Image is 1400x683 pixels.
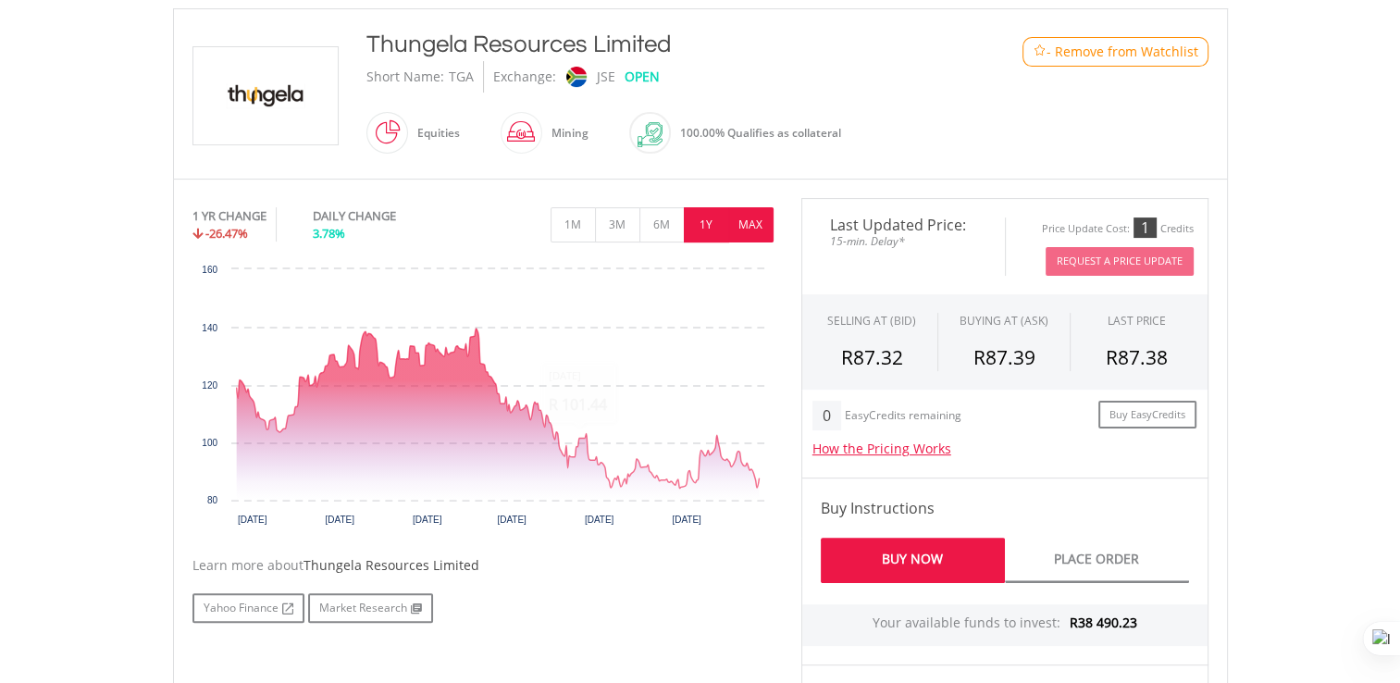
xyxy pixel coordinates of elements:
div: OPEN [625,61,660,93]
img: EQU.ZA.TGA.png [196,47,335,144]
text: 120 [202,380,217,391]
div: Equities [408,111,460,155]
button: Request A Price Update [1046,247,1194,276]
div: Price Update Cost: [1042,222,1130,236]
div: 1 [1134,217,1157,238]
div: Mining [542,111,588,155]
text: 160 [202,265,217,275]
div: Chart. Highcharts interactive chart. [192,260,774,538]
div: SELLING AT (BID) [827,313,916,329]
button: MAX [728,207,774,242]
a: Place Order [1005,538,1189,583]
span: R38 490.23 [1070,614,1137,631]
svg: Interactive chart [192,260,774,538]
span: R87.32 [841,344,903,370]
div: 1 YR CHANGE [192,207,266,225]
span: 100.00% Qualifies as collateral [680,125,841,141]
div: Short Name: [366,61,444,93]
text: [DATE] [325,515,354,525]
text: [DATE] [584,515,613,525]
a: Market Research [308,593,433,623]
div: EasyCredits remaining [845,409,961,425]
img: collateral-qualifying-green.svg [638,122,663,147]
div: Exchange: [493,61,556,93]
span: Last Updated Price: [816,217,991,232]
span: -26.47% [205,225,248,242]
a: Buy Now [821,538,1005,583]
div: Learn more about [192,556,774,575]
button: 6M [639,207,685,242]
text: 100 [202,438,217,448]
div: DAILY CHANGE [313,207,458,225]
a: How the Pricing Works [812,440,951,457]
text: [DATE] [237,515,266,525]
button: Watchlist - Remove from Watchlist [1022,37,1208,67]
div: 0 [812,401,841,430]
div: TGA [449,61,474,93]
span: BUYING AT (ASK) [960,313,1048,329]
text: [DATE] [412,515,441,525]
button: 1M [551,207,596,242]
span: - Remove from Watchlist [1047,43,1198,61]
img: Watchlist [1033,44,1047,58]
span: Thungela Resources Limited [304,556,479,574]
div: Thungela Resources Limited [366,28,948,61]
button: 3M [595,207,640,242]
div: Credits [1160,222,1194,236]
a: Yahoo Finance [192,593,304,623]
div: LAST PRICE [1108,313,1166,329]
text: [DATE] [497,515,527,525]
div: JSE [597,61,615,93]
span: 15-min. Delay* [816,232,991,250]
a: Buy EasyCredits [1098,401,1196,429]
text: 80 [206,495,217,505]
span: R87.38 [1106,344,1168,370]
text: 140 [202,323,217,333]
img: jse.png [565,67,586,87]
text: [DATE] [672,515,701,525]
button: 1Y [684,207,729,242]
span: 3.78% [313,225,345,242]
span: R87.39 [973,344,1035,370]
div: Your available funds to invest: [802,604,1208,646]
h4: Buy Instructions [821,497,1189,519]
